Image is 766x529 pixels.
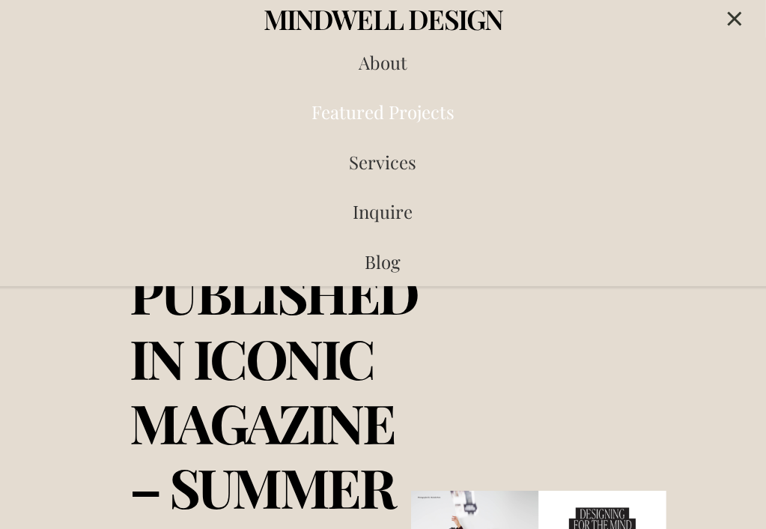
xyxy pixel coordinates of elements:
[12,137,754,187] a: Services
[359,50,407,74] span: About
[12,237,754,286] a: Blog
[12,37,754,87] a: About
[353,199,413,223] span: Inquire
[264,1,503,37] span: MINDWELL DESIGN
[350,150,417,174] span: Services
[12,187,754,236] a: Inquire
[12,87,754,136] a: Featured Projects
[311,100,455,124] span: Featured Projects
[365,250,401,273] span: Blog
